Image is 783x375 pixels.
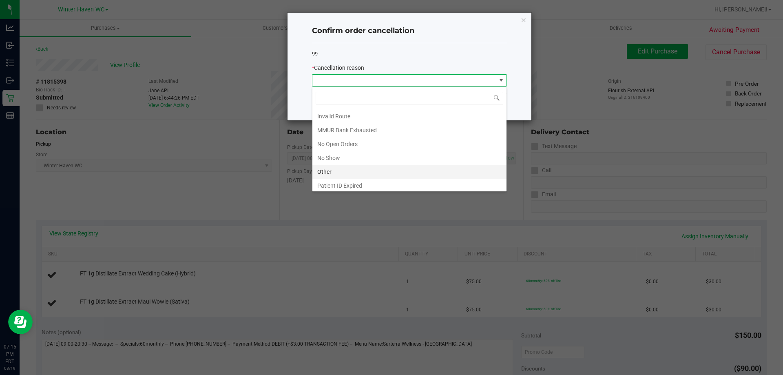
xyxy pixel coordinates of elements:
li: No Show [312,151,507,165]
li: No Open Orders [312,137,507,151]
button: Close [521,15,526,24]
h4: Confirm order cancellation [312,26,507,36]
span: 99 [312,51,318,57]
li: Invalid Route [312,109,507,123]
span: Cancellation reason [314,64,364,71]
li: Patient ID Expired [312,179,507,193]
li: Other [312,165,507,179]
iframe: Resource center [8,310,33,334]
li: MMUR Bank Exhausted [312,123,507,137]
